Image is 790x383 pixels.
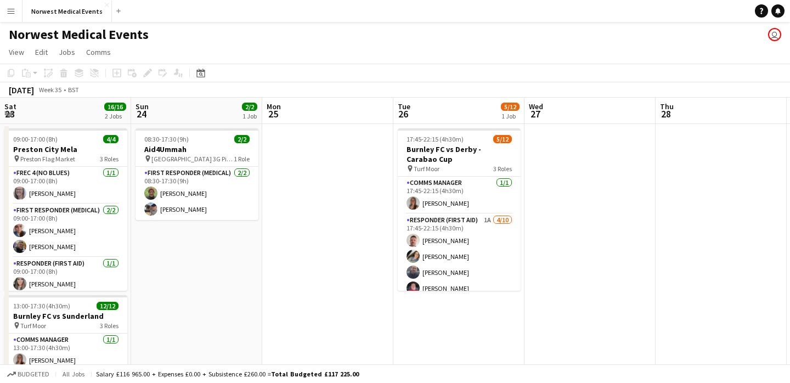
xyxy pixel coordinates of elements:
[59,47,75,57] span: Jobs
[398,144,521,164] h3: Burnley FC vs Derby - Carabao Cup
[20,322,46,330] span: Turf Moor
[4,128,127,291] app-job-card: 09:00-17:00 (8h)4/4Preston City Mela Preston Flag Market3 RolesFREC 4 (no blues)1/109:00-17:00 (8...
[529,102,543,111] span: Wed
[136,102,149,111] span: Sun
[398,102,410,111] span: Tue
[242,112,257,120] div: 1 Job
[18,370,49,378] span: Budgeted
[398,128,521,291] app-job-card: 17:45-22:15 (4h30m)5/12Burnley FC vs Derby - Carabao Cup Turf Moor3 RolesComms Manager1/117:45-22...
[4,257,127,295] app-card-role: Responder (First Aid)1/109:00-17:00 (8h)[PERSON_NAME]
[4,204,127,257] app-card-role: First Responder (Medical)2/209:00-17:00 (8h)[PERSON_NAME][PERSON_NAME]
[96,370,359,378] div: Salary £116 965.00 + Expenses £0.00 + Subsistence £260.00 =
[5,368,51,380] button: Budgeted
[136,167,258,220] app-card-role: First Responder (Medical)2/208:30-17:30 (9h)[PERSON_NAME][PERSON_NAME]
[660,102,674,111] span: Thu
[501,112,519,120] div: 1 Job
[527,108,543,120] span: 27
[104,103,126,111] span: 16/16
[13,135,58,143] span: 09:00-17:00 (8h)
[267,102,281,111] span: Mon
[36,86,64,94] span: Week 35
[144,135,189,143] span: 08:30-17:30 (9h)
[35,47,48,57] span: Edit
[136,128,258,220] app-job-card: 08:30-17:30 (9h)2/2Aid4Ummah [GEOGRAPHIC_DATA] 3G Pitches1 RoleFirst Responder (Medical)2/208:30-...
[242,103,257,111] span: 2/2
[100,155,119,163] span: 3 Roles
[3,108,16,120] span: 23
[22,1,112,22] button: Norwest Medical Events
[151,155,234,163] span: [GEOGRAPHIC_DATA] 3G Pitches
[4,45,29,59] a: View
[4,311,127,321] h3: Burnley FC vs Sunderland
[493,135,512,143] span: 5/12
[100,322,119,330] span: 3 Roles
[398,177,521,214] app-card-role: Comms Manager1/117:45-22:15 (4h30m)[PERSON_NAME]
[265,108,281,120] span: 25
[658,108,674,120] span: 28
[414,165,439,173] span: Turf Moor
[493,165,512,173] span: 3 Roles
[501,103,520,111] span: 5/12
[9,26,149,43] h1: Norwest Medical Events
[13,302,70,310] span: 13:00-17:30 (4h30m)
[4,167,127,204] app-card-role: FREC 4 (no blues)1/109:00-17:00 (8h)[PERSON_NAME]
[396,108,410,120] span: 26
[234,135,250,143] span: 2/2
[234,155,250,163] span: 1 Role
[134,108,149,120] span: 24
[4,102,16,111] span: Sat
[768,28,781,41] app-user-avatar: Rory Murphy
[86,47,111,57] span: Comms
[4,334,127,371] app-card-role: Comms Manager1/113:00-17:30 (4h30m)[PERSON_NAME]
[9,47,24,57] span: View
[20,155,75,163] span: Preston Flag Market
[103,135,119,143] span: 4/4
[54,45,80,59] a: Jobs
[68,86,79,94] div: BST
[271,370,359,378] span: Total Budgeted £117 225.00
[105,112,126,120] div: 2 Jobs
[97,302,119,310] span: 12/12
[9,85,34,95] div: [DATE]
[407,135,464,143] span: 17:45-22:15 (4h30m)
[4,144,127,154] h3: Preston City Mela
[82,45,115,59] a: Comms
[136,144,258,154] h3: Aid4Ummah
[60,370,87,378] span: All jobs
[31,45,52,59] a: Edit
